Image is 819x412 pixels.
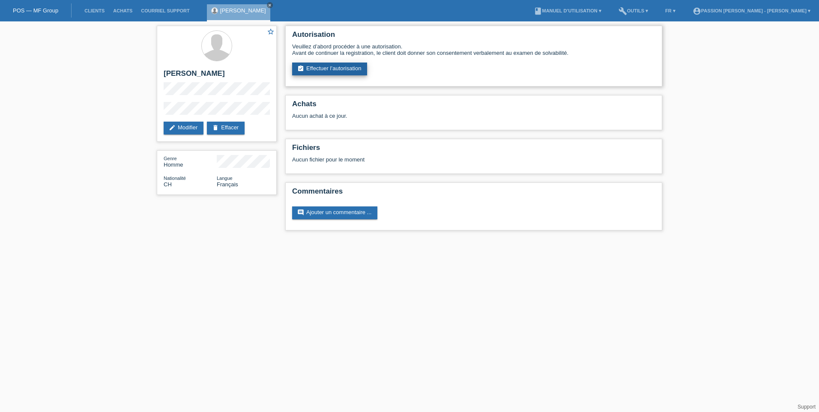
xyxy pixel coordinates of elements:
[207,122,245,134] a: deleteEffacer
[619,7,627,15] i: build
[164,156,177,161] span: Genre
[217,181,238,188] span: Français
[534,7,542,15] i: book
[164,69,270,82] h2: [PERSON_NAME]
[164,122,203,134] a: editModifier
[292,156,554,163] div: Aucun fichier pour le moment
[80,8,109,13] a: Clients
[297,209,304,216] i: comment
[292,206,377,219] a: commentAjouter un commentaire ...
[292,143,655,156] h2: Fichiers
[267,28,275,36] i: star_border
[13,7,58,14] a: POS — MF Group
[220,7,266,14] a: [PERSON_NAME]
[688,8,815,13] a: account_circlePassion [PERSON_NAME] - [PERSON_NAME] ▾
[529,8,606,13] a: bookManuel d’utilisation ▾
[267,28,275,37] a: star_border
[292,30,655,43] h2: Autorisation
[164,181,172,188] span: Suisse
[164,155,217,168] div: Homme
[217,176,233,181] span: Langue
[297,65,304,72] i: assignment_turned_in
[614,8,652,13] a: buildOutils ▾
[212,124,219,131] i: delete
[292,187,655,200] h2: Commentaires
[267,2,273,8] a: close
[693,7,701,15] i: account_circle
[661,8,680,13] a: FR ▾
[798,404,816,410] a: Support
[292,100,655,113] h2: Achats
[292,43,655,56] div: Veuillez d’abord procéder à une autorisation. Avant de continuer la registration, le client doit ...
[137,8,194,13] a: Courriel Support
[169,124,176,131] i: edit
[292,63,367,75] a: assignment_turned_inEffectuer l’autorisation
[268,3,272,7] i: close
[164,176,186,181] span: Nationalité
[292,113,655,125] div: Aucun achat à ce jour.
[109,8,137,13] a: Achats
